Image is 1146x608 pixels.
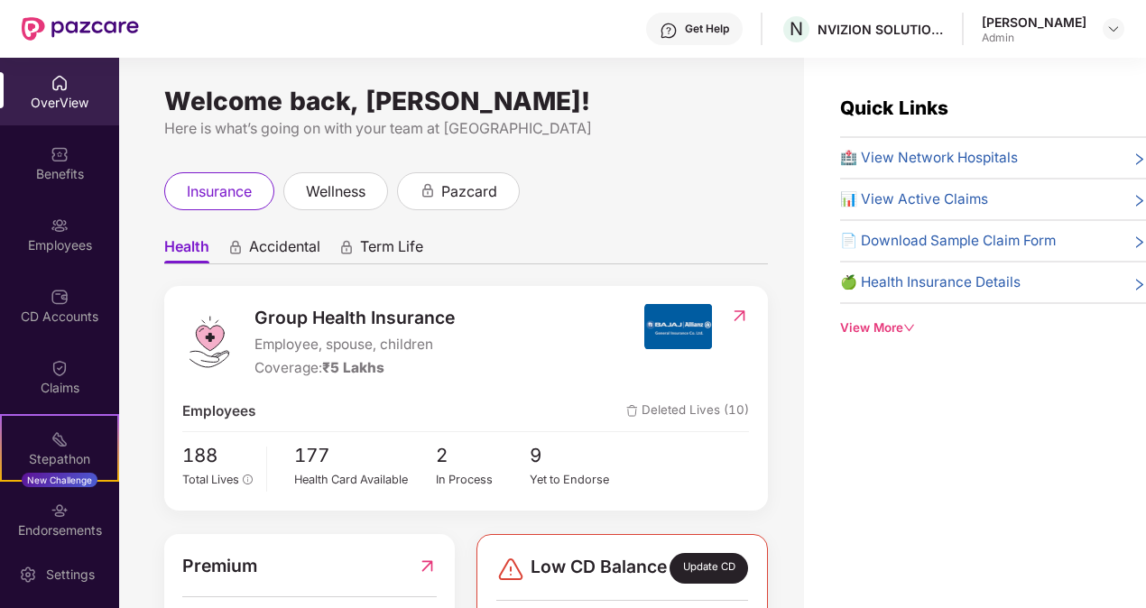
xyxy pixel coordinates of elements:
span: pazcard [441,180,497,203]
div: Update CD [670,553,749,584]
span: insurance [187,180,252,203]
img: svg+xml;base64,PHN2ZyBpZD0iSG9tZSIgeG1sbnM9Imh0dHA6Ly93d3cudzMub3JnLzIwMDAvc3ZnIiB3aWR0aD0iMjAiIG... [51,74,69,92]
div: animation [420,182,436,198]
div: Coverage: [254,357,455,379]
span: right [1132,234,1146,252]
img: logo [182,315,236,369]
span: down [903,322,915,334]
img: svg+xml;base64,PHN2ZyBpZD0iQ0RfQWNjb3VudHMiIGRhdGEtbmFtZT0iQ0QgQWNjb3VudHMiIHhtbG5zPSJodHRwOi8vd3... [51,288,69,306]
img: deleteIcon [626,405,638,417]
span: Total Lives [182,473,239,486]
div: Settings [41,566,100,584]
span: Low CD Balance [531,553,667,584]
span: 177 [294,441,436,471]
span: Deleted Lives (10) [626,401,749,422]
span: 📊 View Active Claims [840,189,988,210]
span: right [1132,151,1146,169]
span: 📄 Download Sample Claim Form [840,230,1056,252]
span: 2 [436,441,531,471]
span: Health [164,237,209,263]
div: animation [227,239,244,255]
span: Quick Links [840,97,948,119]
div: Here is what’s going on with your team at [GEOGRAPHIC_DATA] [164,117,768,140]
span: Employee, spouse, children [254,334,455,355]
div: Stepathon [2,450,117,468]
div: [PERSON_NAME] [982,14,1086,31]
img: svg+xml;base64,PHN2ZyBpZD0iU2V0dGluZy0yMHgyMCIgeG1sbnM9Imh0dHA6Ly93d3cudzMub3JnLzIwMDAvc3ZnIiB3aW... [19,566,37,584]
span: 9 [530,441,624,471]
img: svg+xml;base64,PHN2ZyBpZD0iQmVuZWZpdHMiIHhtbG5zPSJodHRwOi8vd3d3LnczLm9yZy8yMDAwL3N2ZyIgd2lkdGg9Ij... [51,145,69,163]
span: info-circle [243,474,253,484]
span: right [1132,275,1146,293]
div: New Challenge [22,473,97,487]
img: svg+xml;base64,PHN2ZyB4bWxucz0iaHR0cDovL3d3dy53My5vcmcvMjAwMC9zdmciIHdpZHRoPSIyMSIgaGVpZ2h0PSIyMC... [51,430,69,448]
span: Group Health Insurance [254,304,455,331]
img: insurerIcon [644,304,712,349]
img: svg+xml;base64,PHN2ZyBpZD0iRHJvcGRvd24tMzJ4MzIiIHhtbG5zPSJodHRwOi8vd3d3LnczLm9yZy8yMDAwL3N2ZyIgd2... [1106,22,1121,36]
span: 188 [182,441,254,471]
img: svg+xml;base64,PHN2ZyBpZD0iRW1wbG95ZWVzIiB4bWxucz0iaHR0cDovL3d3dy53My5vcmcvMjAwMC9zdmciIHdpZHRoPS... [51,216,69,235]
img: svg+xml;base64,PHN2ZyBpZD0iRW5kb3JzZW1lbnRzIiB4bWxucz0iaHR0cDovL3d3dy53My5vcmcvMjAwMC9zdmciIHdpZH... [51,502,69,520]
img: RedirectIcon [418,552,437,579]
div: Health Card Available [294,471,436,489]
div: animation [338,239,355,255]
div: Yet to Endorse [530,471,624,489]
span: Employees [182,401,255,422]
span: 🏥 View Network Hospitals [840,147,1018,169]
img: RedirectIcon [730,307,749,325]
span: Accidental [249,237,320,263]
div: In Process [436,471,531,489]
img: svg+xml;base64,PHN2ZyBpZD0iRGFuZ2VyLTMyeDMyIiB4bWxucz0iaHR0cDovL3d3dy53My5vcmcvMjAwMC9zdmciIHdpZH... [496,555,525,584]
img: New Pazcare Logo [22,17,139,41]
div: Get Help [685,22,729,36]
span: wellness [306,180,365,203]
span: N [790,18,803,40]
div: NVIZION SOLUTIONS PRIVATE LIMITED [818,21,944,38]
span: Term Life [360,237,423,263]
span: Premium [182,552,257,579]
span: right [1132,192,1146,210]
div: Admin [982,31,1086,45]
img: svg+xml;base64,PHN2ZyBpZD0iSGVscC0zMngzMiIgeG1sbnM9Imh0dHA6Ly93d3cudzMub3JnLzIwMDAvc3ZnIiB3aWR0aD... [660,22,678,40]
span: ₹5 Lakhs [322,359,384,376]
div: View More [840,318,1146,337]
div: Welcome back, [PERSON_NAME]! [164,94,768,108]
span: 🍏 Health Insurance Details [840,272,1021,293]
img: svg+xml;base64,PHN2ZyBpZD0iQ2xhaW0iIHhtbG5zPSJodHRwOi8vd3d3LnczLm9yZy8yMDAwL3N2ZyIgd2lkdGg9IjIwIi... [51,359,69,377]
